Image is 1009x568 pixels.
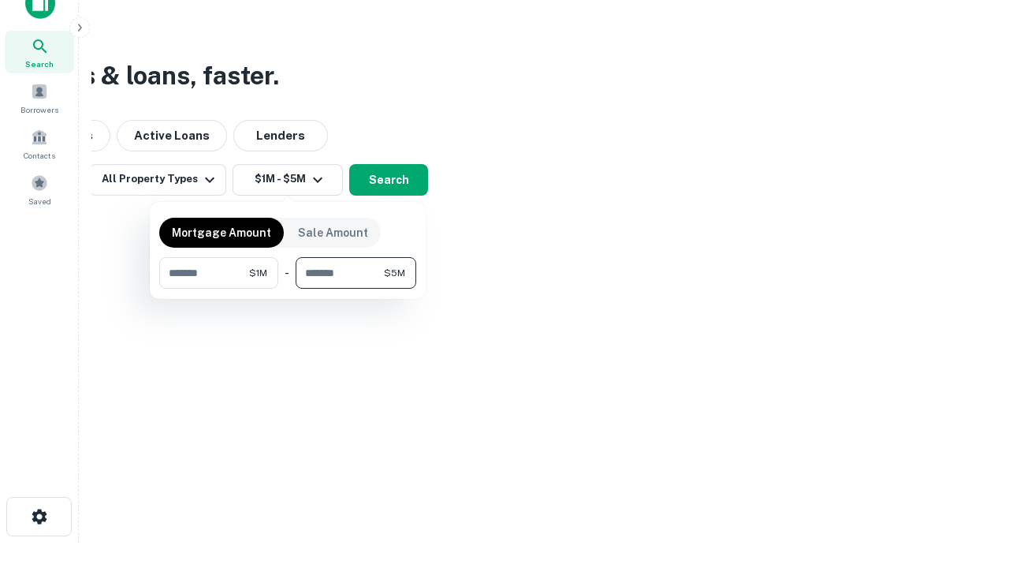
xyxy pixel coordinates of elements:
[285,257,289,289] div: -
[930,442,1009,518] iframe: Chat Widget
[298,224,368,241] p: Sale Amount
[384,266,405,280] span: $5M
[249,266,267,280] span: $1M
[172,224,271,241] p: Mortgage Amount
